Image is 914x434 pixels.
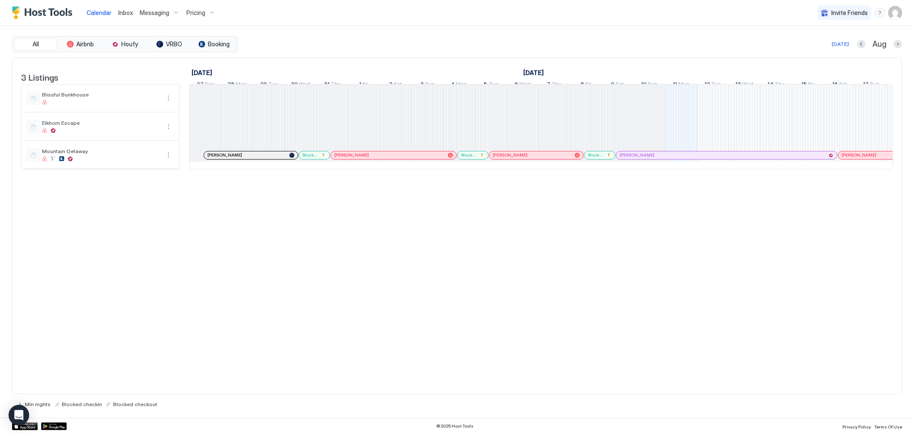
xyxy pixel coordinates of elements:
[671,79,692,91] a: August 11, 2025
[842,424,871,429] span: Privacy Policy
[121,40,138,48] span: Houfy
[363,81,369,90] span: Fri
[874,424,902,429] span: Terms Of Use
[189,66,214,79] a: July 27, 2025
[767,81,773,90] span: 14
[831,9,868,17] span: Invite Friends
[14,38,57,50] button: All
[551,81,561,90] span: Thu
[765,79,787,91] a: August 14, 2025
[842,422,871,431] a: Privacy Policy
[21,70,58,83] span: 3 Listings
[25,401,51,407] span: Min nights
[207,152,242,158] span: [PERSON_NAME]
[832,81,838,90] span: 16
[704,81,710,90] span: 12
[609,79,626,91] a: August 9, 2025
[830,39,850,49] button: [DATE]
[436,423,473,429] span: © 2025 Host Tools
[775,81,785,90] span: Thu
[140,9,169,17] span: Messaging
[208,40,230,48] span: Booking
[872,39,887,49] span: Aug
[545,79,563,91] a: August 7, 2025
[166,40,182,48] span: VRBO
[192,38,235,50] button: Booking
[875,8,885,18] div: menu
[87,8,111,17] a: Calendar
[357,79,371,91] a: August 1, 2025
[59,38,102,50] button: Airbnb
[260,81,267,90] span: 29
[808,81,814,90] span: Fri
[303,152,318,158] span: Blocked Blocked
[195,79,216,91] a: July 27, 2025
[648,81,657,90] span: Sun
[842,152,876,158] span: [PERSON_NAME]
[673,81,677,90] span: 11
[639,79,659,91] a: August 10, 2025
[41,422,67,430] a: Google Play Store
[425,81,435,90] span: Sun
[581,81,584,90] span: 8
[892,79,914,91] a: August 18, 2025
[324,81,330,90] span: 31
[832,40,849,48] div: [DATE]
[42,120,160,126] span: Elkhorn Escape
[482,79,500,91] a: August 5, 2025
[359,81,361,90] span: 1
[225,79,249,91] a: July 28, 2025
[389,81,393,90] span: 2
[493,152,527,158] span: [PERSON_NAME]
[163,121,174,132] button: More options
[641,81,647,90] span: 10
[118,9,133,16] span: Inbox
[515,81,518,90] span: 6
[711,81,721,90] span: Tue
[488,81,498,90] span: Tue
[839,81,847,90] span: Sat
[870,81,879,90] span: Sun
[103,38,146,50] button: Houfy
[418,79,437,91] a: August 3, 2025
[33,40,39,48] span: All
[461,152,476,158] span: Blocked Blocked
[268,81,278,90] span: Tue
[484,81,487,90] span: 5
[578,79,593,91] a: August 8, 2025
[857,40,866,48] button: Previous month
[616,81,624,90] span: Sat
[322,79,343,91] a: July 31, 2025
[733,79,755,91] a: August 13, 2025
[387,79,404,91] a: August 2, 2025
[588,152,603,158] span: Blocked Blocked
[394,81,402,90] span: Sat
[861,79,881,91] a: August 17, 2025
[334,152,369,158] span: [PERSON_NAME]
[12,36,237,52] div: tab-group
[702,79,723,91] a: August 12, 2025
[163,93,174,103] button: More options
[42,148,160,154] span: Mountain Getaway
[863,81,869,90] span: 17
[299,81,310,90] span: Wed
[113,401,157,407] span: Blocked checkout
[874,422,902,431] a: Terms Of Use
[87,9,111,16] span: Calendar
[611,81,614,90] span: 9
[331,81,341,90] span: Thu
[197,81,204,90] span: 27
[163,150,174,160] button: More options
[228,81,234,90] span: 28
[512,79,533,91] a: August 6, 2025
[12,6,76,19] a: Host Tools Logo
[678,81,689,90] span: Mon
[12,422,38,430] a: App Store
[735,81,741,90] span: 13
[76,40,94,48] span: Airbnb
[521,66,546,79] a: August 1, 2025
[205,81,214,90] span: Sun
[289,79,312,91] a: July 30, 2025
